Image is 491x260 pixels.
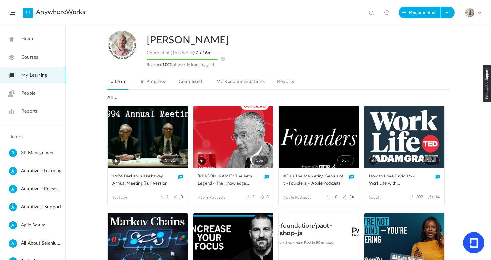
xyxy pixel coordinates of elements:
h4: Tracks [10,134,54,140]
p: Reached of weekly learning goal [147,62,305,67]
cite: A [9,203,17,212]
span: 14 [435,195,440,199]
span: 10 [333,195,337,199]
span: 55m [337,155,354,165]
span: AdaptiveU-Support [21,203,63,211]
span: [PERSON_NAME]: The Retail Legend - The Knowledge Project with [PERSON_NAME] [198,173,259,187]
a: Reports [276,77,295,90]
a: 55m [279,106,359,168]
a: 3h 35m [108,106,188,168]
div: Completed (This week): [147,50,305,56]
button: Recommend [399,7,441,18]
a: To Learn [107,77,128,90]
span: Apple Podcasts [198,194,233,200]
span: 307 [416,195,423,199]
img: julia-s-version-gybnm-profile-picture-frame-2024-template-16.png [465,8,474,17]
a: 1994 Berkshire Hathaway Annual Meeting (Full Version) [112,173,183,188]
a: Completed [177,77,203,90]
span: 34 [349,195,354,199]
span: How to Love Criticism - WorkLife with [PERSON_NAME] [369,173,430,187]
span: 3h 35m [161,155,183,165]
span: #393 The Marketing Genius of t –Founders – Apple Podcasts [283,173,344,187]
span: All [107,95,118,101]
cite: A [9,167,17,176]
span: Apple Podcasts [283,194,319,200]
span: All About Selenium Testing [21,239,63,248]
cite: A [9,185,17,194]
img: loop_feedback_btn.png [483,65,491,102]
span: Spotify [369,194,404,200]
span: 3P Management [21,149,63,157]
a: In Progress [140,77,166,90]
span: Youtube [112,194,148,200]
cite: 3 [9,149,17,158]
span: 3 [266,195,269,199]
a: [PERSON_NAME]: The Retail Legend - The Knowledge Project with [PERSON_NAME] [198,173,269,188]
a: 55m [193,106,273,168]
a: 37m [364,106,444,168]
span: 2 [167,195,169,199]
img: julia-s-version-gybnm-profile-picture-frame-2024-template-16.png [107,31,137,60]
cite: A [9,221,17,230]
span: My Learning [21,72,47,79]
a: AnywhereWorks [36,8,85,16]
span: 7h 16m [195,51,212,55]
span: Courses [21,54,38,61]
span: 100% [162,63,173,67]
span: Agile Scrum [21,221,63,229]
cite: A [9,239,17,248]
a: My Recommendations [215,77,266,90]
span: AdaptiveU Learning [21,167,63,175]
a: #393 The Marketing Genius of t –Founders – Apple Podcasts [283,173,354,188]
span: 37m [423,155,440,165]
a: U [23,8,33,18]
span: 0 [181,195,183,199]
a: How to Love Criticism - WorkLife with [PERSON_NAME] [369,173,440,188]
span: Reports [21,108,38,115]
span: Home [21,36,34,43]
span: People [21,90,35,97]
span: AdaptiveU Release Details [21,185,63,193]
span: 1994 Berkshire Hathaway Annual Meeting (Full Version) [112,173,173,187]
span: 55m [252,155,269,165]
span: 2 [252,195,254,199]
h2: [PERSON_NAME] [147,31,421,50]
img: info icon [221,57,225,61]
